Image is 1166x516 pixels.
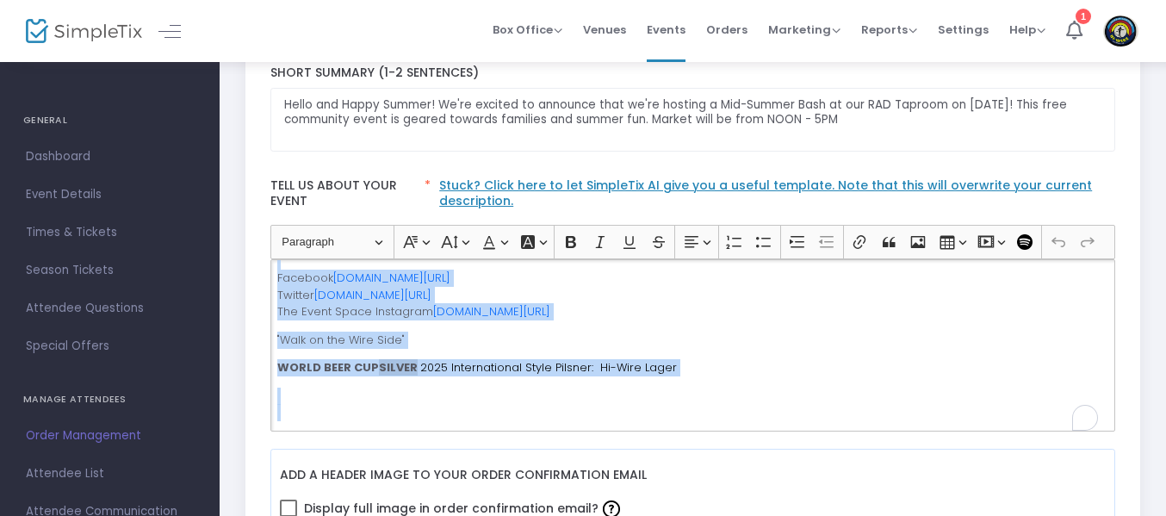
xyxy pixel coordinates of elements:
span: Orders [706,8,747,52]
a: [DOMAIN_NAME][URL] [433,303,550,320]
span: The Event Space Instagram [277,303,433,320]
a: Stuck? Click here to let SimpleTix AI give you a useful template. Note that this will overwrite y... [439,177,1092,209]
h4: MANAGE ATTENDEES [23,382,196,417]
span: Times & Tickets [26,221,194,244]
span: Events [647,8,685,52]
p: "Walk on the Wire Side" [277,332,1107,349]
span: Box Office [493,22,562,38]
h4: GENERAL [23,103,196,138]
span: Special Offers [26,335,194,357]
div: To enrich screen reader interactions, please activate Accessibility in Grammarly extension settings [270,259,1116,432]
span: Facebook [277,270,333,286]
strong: WORLD BEER CUP [277,359,379,376]
span: Twitter [277,287,314,303]
span: 2025 International Style Pilsner: Hi-Wire Lager [420,359,677,376]
a: [DOMAIN_NAME][URL] [314,287,431,303]
span: Help [1009,22,1045,38]
label: Add a header image to your order confirmation email [280,458,647,494]
span: Attendee Questions [26,297,194,320]
button: Paragraph [274,229,390,256]
span: Dashboard [26,146,194,168]
div: 1 [1076,9,1091,24]
a: [DOMAIN_NAME][URL] [333,270,450,286]
span: Venues [583,8,626,52]
span: Season Tickets [26,259,194,282]
span: Marketing [768,22,840,38]
span: Paragraph [282,232,371,252]
label: Tell us about your event [262,169,1124,225]
span: Short Summary (1-2 Sentences) [270,64,479,81]
span: Settings [938,8,989,52]
span: Event Details [26,183,194,206]
span: Attendee List [26,463,194,485]
span: Reports [861,22,917,38]
span: Order Management [26,425,194,447]
div: Editor toolbar [270,225,1116,259]
strong: SILVER [379,359,418,376]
